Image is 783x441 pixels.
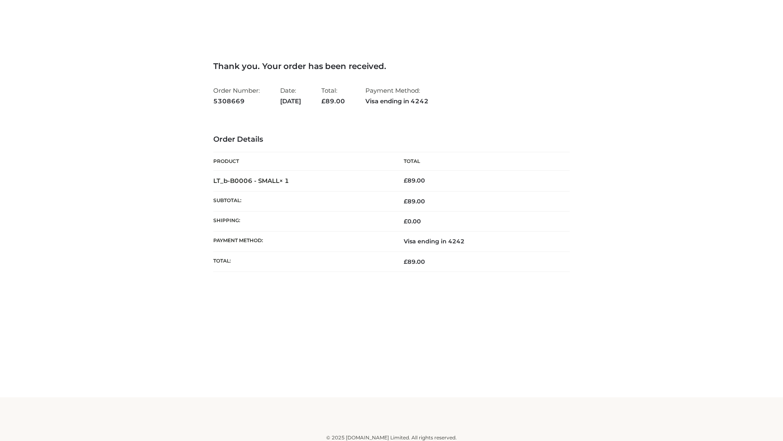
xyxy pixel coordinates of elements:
span: 89.00 [404,258,425,265]
th: Total [391,152,570,171]
span: £ [404,198,407,205]
bdi: 89.00 [404,177,425,184]
li: Order Number: [213,83,260,108]
span: £ [404,177,407,184]
strong: Visa ending in 4242 [365,96,429,107]
bdi: 0.00 [404,218,421,225]
span: £ [321,97,325,105]
td: Visa ending in 4242 [391,232,570,252]
span: £ [404,218,407,225]
li: Date: [280,83,301,108]
strong: LT_b-B0006 - SMALL [213,177,289,185]
span: 89.00 [321,97,345,105]
span: 89.00 [404,198,425,205]
li: Total: [321,83,345,108]
strong: 5308669 [213,96,260,107]
span: £ [404,258,407,265]
h3: Thank you. Your order has been received. [213,61,570,71]
th: Subtotal: [213,191,391,211]
h3: Order Details [213,135,570,144]
strong: × 1 [279,177,289,185]
th: Shipping: [213,212,391,232]
li: Payment Method: [365,83,429,108]
th: Total: [213,252,391,272]
strong: [DATE] [280,96,301,107]
th: Payment method: [213,232,391,252]
th: Product [213,152,391,171]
